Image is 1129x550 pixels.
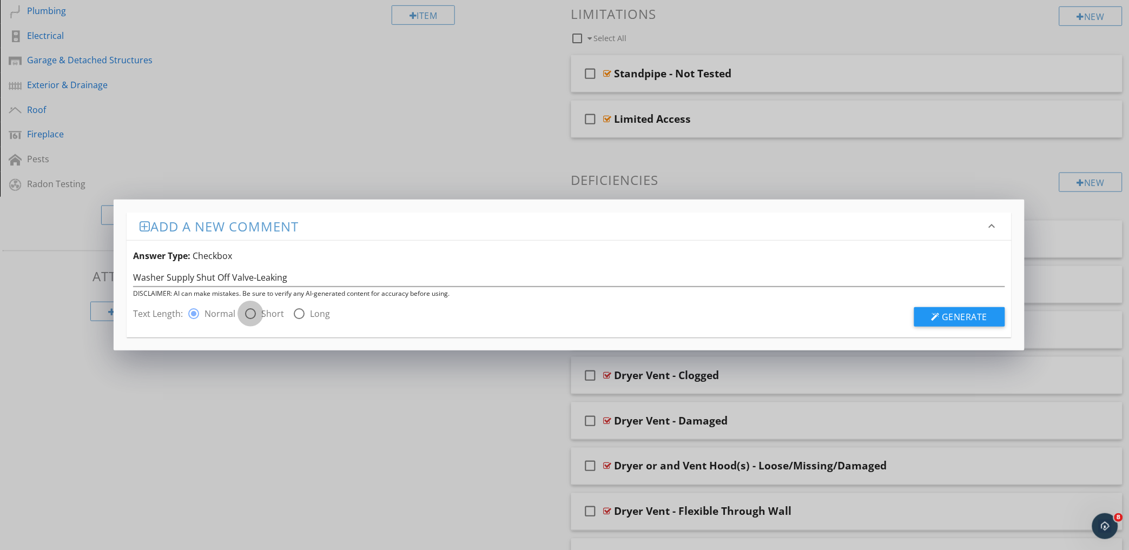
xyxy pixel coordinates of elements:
label: Short [261,308,284,319]
i: keyboard_arrow_down [986,220,999,233]
button: Generate [914,307,1005,327]
span: Generate [942,311,988,323]
label: Normal [204,308,235,319]
strong: Answer Type: [133,250,190,262]
label: Text Length: [133,307,187,320]
span: 8 [1114,513,1123,522]
span: Checkbox [193,250,232,262]
label: Long [310,308,330,319]
input: Enter a few words (ex: leaky kitchen faucet) [133,269,1005,287]
iframe: Intercom live chat [1092,513,1118,539]
div: DISCLAIMER: AI can make mistakes. Be sure to verify any AI-generated content for accuracy before ... [133,289,1005,299]
h3: Add a new comment [140,219,985,234]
